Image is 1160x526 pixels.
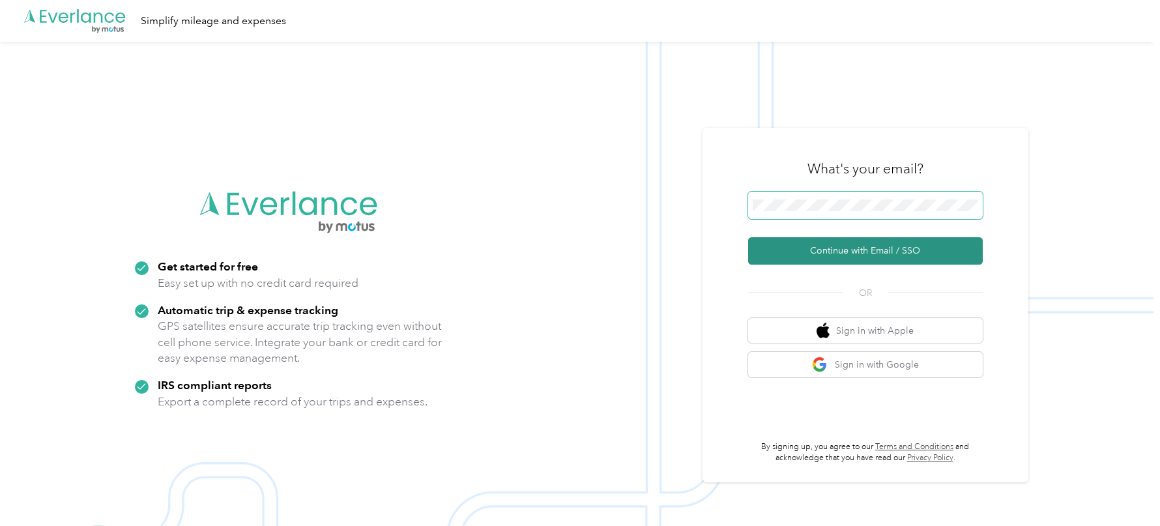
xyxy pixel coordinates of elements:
p: GPS satellites ensure accurate trip tracking even without cell phone service. Integrate your bank... [158,318,442,366]
button: Continue with Email / SSO [748,237,983,265]
img: google logo [812,357,828,373]
span: OR [843,286,888,300]
button: google logoSign in with Google [748,352,983,377]
strong: IRS compliant reports [158,378,272,392]
a: Terms and Conditions [875,442,953,452]
img: apple logo [817,323,830,339]
p: Export a complete record of your trips and expenses. [158,394,428,410]
strong: Automatic trip & expense tracking [158,303,338,317]
p: Easy set up with no credit card required [158,275,358,291]
div: Simplify mileage and expenses [141,13,286,29]
p: By signing up, you agree to our and acknowledge that you have read our . [748,441,983,464]
strong: Get started for free [158,259,258,273]
iframe: Everlance-gr Chat Button Frame [1087,453,1160,526]
a: Privacy Policy [907,453,953,463]
button: apple logoSign in with Apple [748,318,983,343]
h3: What's your email? [807,160,923,178]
